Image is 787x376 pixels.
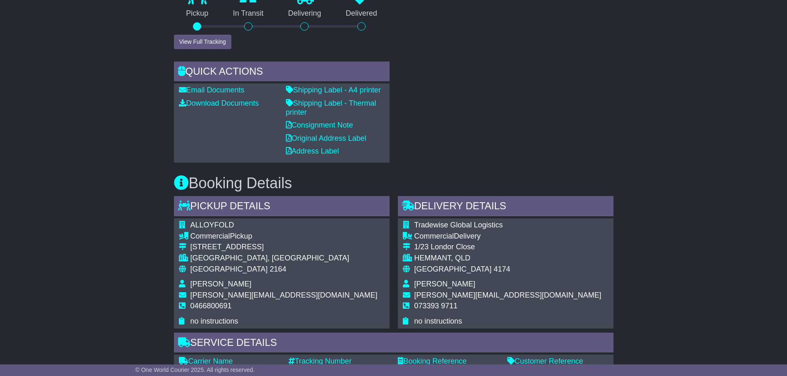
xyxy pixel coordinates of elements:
span: ALLOYFOLD [190,221,234,229]
span: 2164 [270,265,286,273]
a: Email Documents [179,86,245,94]
a: Shipping Label - Thermal printer [286,99,376,116]
div: 1/23 Londor Close [414,243,602,252]
span: © One World Courier 2025. All rights reserved. [136,367,255,373]
h3: Booking Details [174,175,613,192]
div: Customer Reference [507,357,609,366]
span: 0466800691 [190,302,232,310]
div: Carrier Name [179,357,280,366]
span: Commercial [190,232,230,240]
div: Delivery [414,232,602,241]
button: View Full Tracking [174,35,231,49]
span: [GEOGRAPHIC_DATA] [190,265,268,273]
span: [PERSON_NAME] [414,280,476,288]
span: [PERSON_NAME][EMAIL_ADDRESS][DOMAIN_NAME] [190,291,378,299]
div: Booking Reference [398,357,499,366]
div: Tracking Number [288,357,390,366]
div: [STREET_ADDRESS] [190,243,378,252]
a: Consignment Note [286,121,353,129]
div: Quick Actions [174,61,390,84]
div: Pickup [190,232,378,241]
a: Original Address Label [286,134,366,142]
a: Address Label [286,147,339,155]
p: In Transit [221,9,276,18]
a: Shipping Label - A4 printer [286,86,381,94]
p: Delivered [333,9,390,18]
div: Pickup Details [174,196,390,218]
a: Download Documents [179,99,259,107]
span: [PERSON_NAME][EMAIL_ADDRESS][DOMAIN_NAME] [414,291,602,299]
span: [GEOGRAPHIC_DATA] [414,265,492,273]
span: [PERSON_NAME] [190,280,252,288]
div: Service Details [174,333,613,355]
span: Tradewise Global Logistics [414,221,503,229]
span: 073393 9711 [414,302,458,310]
span: 4174 [494,265,510,273]
span: no instructions [414,317,462,325]
div: [GEOGRAPHIC_DATA], [GEOGRAPHIC_DATA] [190,254,378,263]
span: no instructions [190,317,238,325]
div: Delivery Details [398,196,613,218]
p: Pickup [174,9,221,18]
div: HEMMANT, QLD [414,254,602,263]
span: Commercial [414,232,454,240]
p: Delivering [276,9,334,18]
